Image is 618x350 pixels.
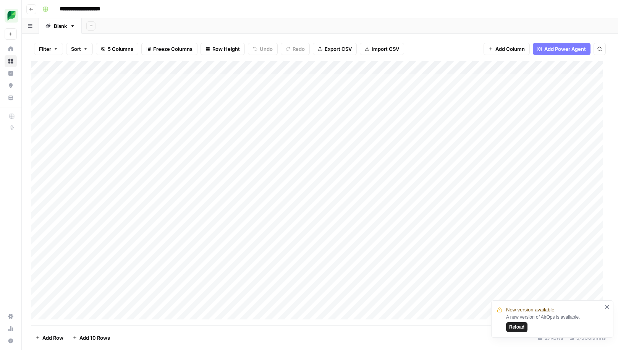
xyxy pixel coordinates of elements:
[260,45,273,53] span: Undo
[544,45,586,53] span: Add Power Agent
[39,18,82,34] a: Blank
[248,43,278,55] button: Undo
[96,43,138,55] button: 5 Columns
[153,45,193,53] span: Freeze Columns
[42,334,63,342] span: Add Row
[535,332,566,344] div: 27 Rows
[71,45,81,53] span: Sort
[5,67,17,79] a: Insights
[5,55,17,67] a: Browse
[108,45,133,53] span: 5 Columns
[5,310,17,322] a: Settings
[506,322,527,332] button: Reload
[5,6,17,25] button: Workspace: SproutSocial
[533,43,590,55] button: Add Power Agent
[605,304,610,310] button: close
[68,332,115,344] button: Add 10 Rows
[201,43,245,55] button: Row Height
[372,45,399,53] span: Import CSV
[5,322,17,335] a: Usage
[313,43,357,55] button: Export CSV
[506,314,602,332] div: A new version of AirOps is available.
[34,43,63,55] button: Filter
[5,79,17,92] a: Opportunities
[66,43,93,55] button: Sort
[54,22,67,30] div: Blank
[484,43,530,55] button: Add Column
[5,335,17,347] button: Help + Support
[506,306,554,314] span: New version available
[39,45,51,53] span: Filter
[141,43,197,55] button: Freeze Columns
[5,9,18,23] img: SproutSocial Logo
[212,45,240,53] span: Row Height
[79,334,110,342] span: Add 10 Rows
[31,332,68,344] button: Add Row
[509,324,524,331] span: Reload
[360,43,404,55] button: Import CSV
[281,43,310,55] button: Redo
[325,45,352,53] span: Export CSV
[293,45,305,53] span: Redo
[566,332,609,344] div: 5/5 Columns
[5,43,17,55] a: Home
[5,92,17,104] a: Your Data
[495,45,525,53] span: Add Column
